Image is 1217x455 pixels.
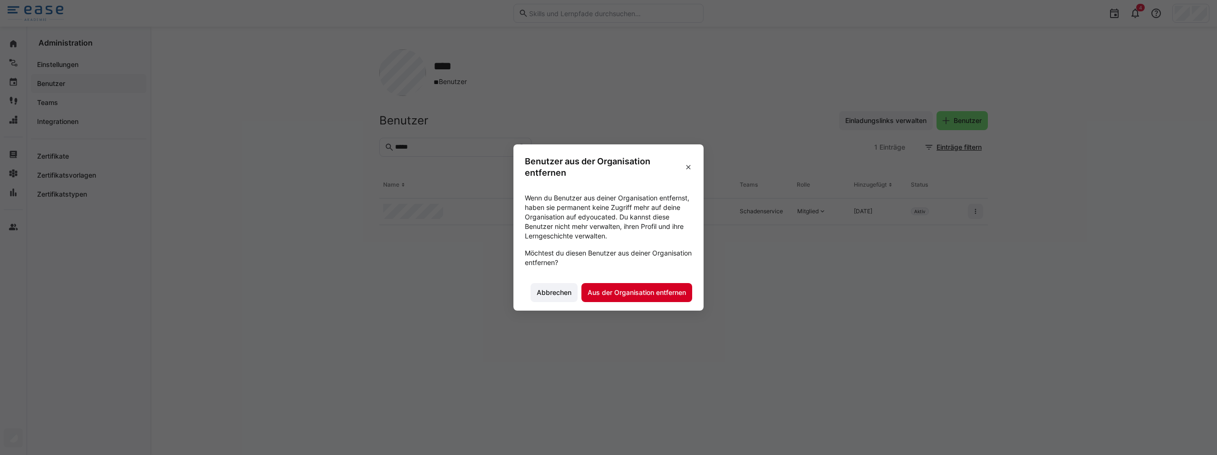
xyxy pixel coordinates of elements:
h3: Benutzer aus der Organisation entfernen [525,156,681,178]
span: Abbrechen [535,288,573,297]
span: Möchtest du diesen Benutzer aus deiner Organisation entfernen? [525,248,692,267]
span: Wenn du Benutzer aus deiner Organisation entfernst, haben sie permanent keine Zugriff mehr auf de... [525,193,692,241]
button: Abbrechen [531,283,578,302]
button: Aus der Organisation entfernen [581,283,692,302]
span: Aus der Organisation entfernen [586,288,687,297]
